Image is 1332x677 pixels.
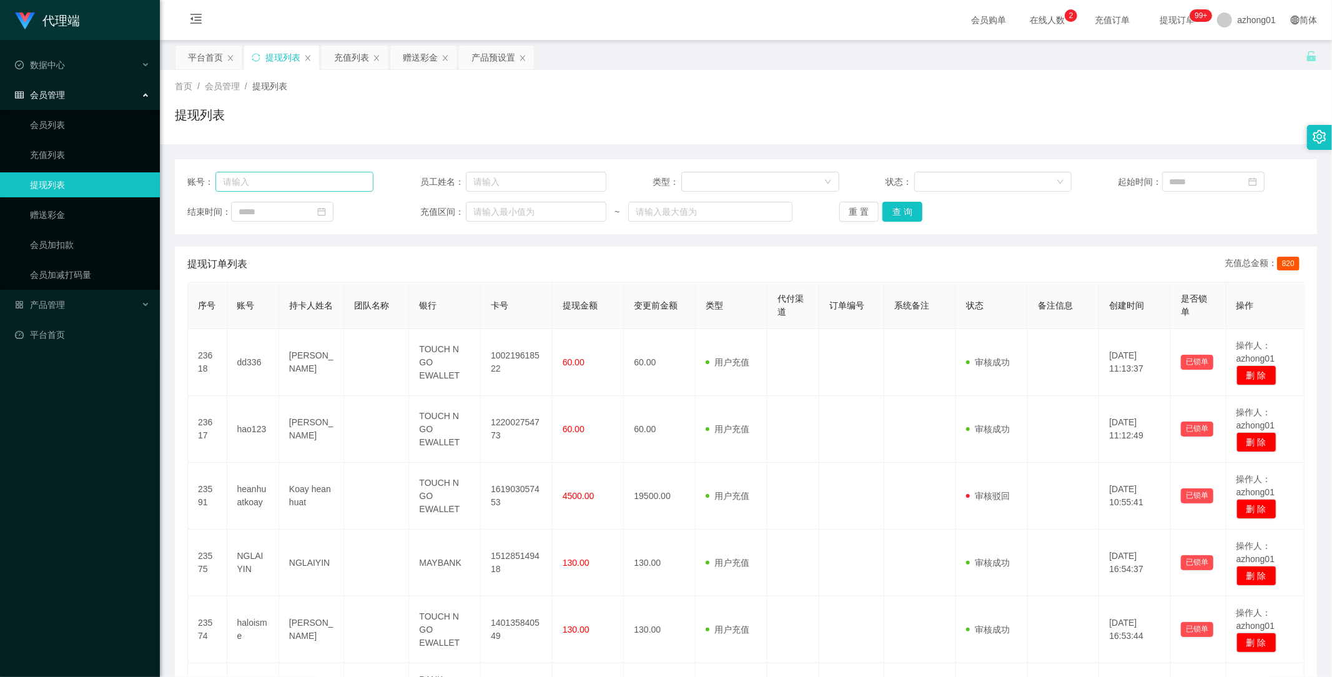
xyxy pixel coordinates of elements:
[519,54,526,62] i: 图标: close
[1153,16,1201,24] span: 提现订单
[1181,294,1207,317] span: 是否锁单
[777,294,804,317] span: 代付渠道
[420,205,466,219] span: 充值区间：
[1236,300,1254,310] span: 操作
[15,15,80,25] a: 代理端
[1291,16,1300,24] i: 图标: global
[1248,177,1257,186] i: 图标: calendar
[227,463,279,530] td: heanhuatkoay
[354,300,389,310] span: 团队名称
[42,1,80,41] h1: 代理端
[15,60,65,70] span: 数据中心
[839,202,879,222] button: 重 置
[829,300,864,310] span: 订单编号
[373,54,380,62] i: 图标: close
[886,175,914,189] span: 状态：
[706,357,749,367] span: 用户充值
[624,396,696,463] td: 60.00
[419,300,437,310] span: 银行
[227,329,279,396] td: dd336
[317,207,326,216] i: 图标: calendar
[30,112,150,137] a: 会员列表
[15,61,24,69] i: 图标: check-circle-o
[1065,9,1077,22] sup: 2
[1181,355,1213,370] button: 已锁单
[1181,555,1213,570] button: 已锁单
[30,262,150,287] a: 会员加减打码量
[188,596,227,663] td: 23574
[653,175,681,189] span: 类型：
[442,54,449,62] i: 图标: close
[628,202,792,222] input: 请输入最大值为
[1236,566,1276,586] button: 删 除
[606,205,628,219] span: ~
[403,46,438,69] div: 赠送彩金
[1118,175,1162,189] span: 起始时间：
[227,596,279,663] td: haloisme
[491,300,508,310] span: 卡号
[279,329,344,396] td: [PERSON_NAME]
[187,175,215,189] span: 账号：
[188,530,227,596] td: 23575
[1181,622,1213,637] button: 已锁单
[1236,499,1276,519] button: 删 除
[1236,474,1275,497] span: 操作人：azhong01
[279,463,344,530] td: Koay hean huat
[1057,178,1064,187] i: 图标: down
[1236,365,1276,385] button: 删 除
[1181,422,1213,437] button: 已锁单
[966,491,1010,501] span: 审核驳回
[481,396,553,463] td: 122002754773
[252,53,260,62] i: 图标: sync
[252,81,287,91] span: 提现列表
[227,530,279,596] td: NGLAIYIN
[409,596,481,663] td: TOUCH N GO EWALLET
[1190,9,1212,22] sup: 1198
[706,558,749,568] span: 用户充值
[563,424,585,434] span: 60.00
[966,424,1010,434] span: 审核成功
[563,357,585,367] span: 60.00
[1236,432,1276,452] button: 删 除
[15,300,24,309] i: 图标: appstore-o
[1236,608,1275,631] span: 操作人：azhong01
[966,300,984,310] span: 状态
[15,12,35,30] img: logo.9652507e.png
[1236,340,1275,363] span: 操作人：azhong01
[15,300,65,310] span: 产品管理
[1099,530,1171,596] td: [DATE] 16:54:37
[563,625,590,635] span: 130.00
[30,142,150,167] a: 充值列表
[304,54,312,62] i: 图标: close
[237,300,255,310] span: 账号
[882,202,922,222] button: 查 询
[706,491,749,501] span: 用户充值
[15,322,150,347] a: 图标: dashboard平台首页
[634,300,678,310] span: 变更前金额
[1099,329,1171,396] td: [DATE] 11:13:37
[481,463,553,530] td: 161903057453
[1099,463,1171,530] td: [DATE] 10:55:41
[215,172,373,192] input: 请输入
[175,106,225,124] h1: 提现列表
[188,329,227,396] td: 23618
[706,424,749,434] span: 用户充值
[481,530,553,596] td: 151285149418
[894,300,929,310] span: 系统备注
[1181,488,1213,503] button: 已锁单
[1236,407,1275,430] span: 操作人：azhong01
[334,46,369,69] div: 充值列表
[624,463,696,530] td: 19500.00
[966,625,1010,635] span: 审核成功
[30,202,150,227] a: 赠送彩金
[187,257,247,272] span: 提现订单列表
[265,46,300,69] div: 提现列表
[1024,16,1071,24] span: 在线人数
[245,81,247,91] span: /
[624,596,696,663] td: 130.00
[227,54,234,62] i: 图标: close
[1088,16,1136,24] span: 充值订单
[481,596,553,663] td: 140135840549
[1236,633,1276,653] button: 删 除
[481,329,553,396] td: 100219618522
